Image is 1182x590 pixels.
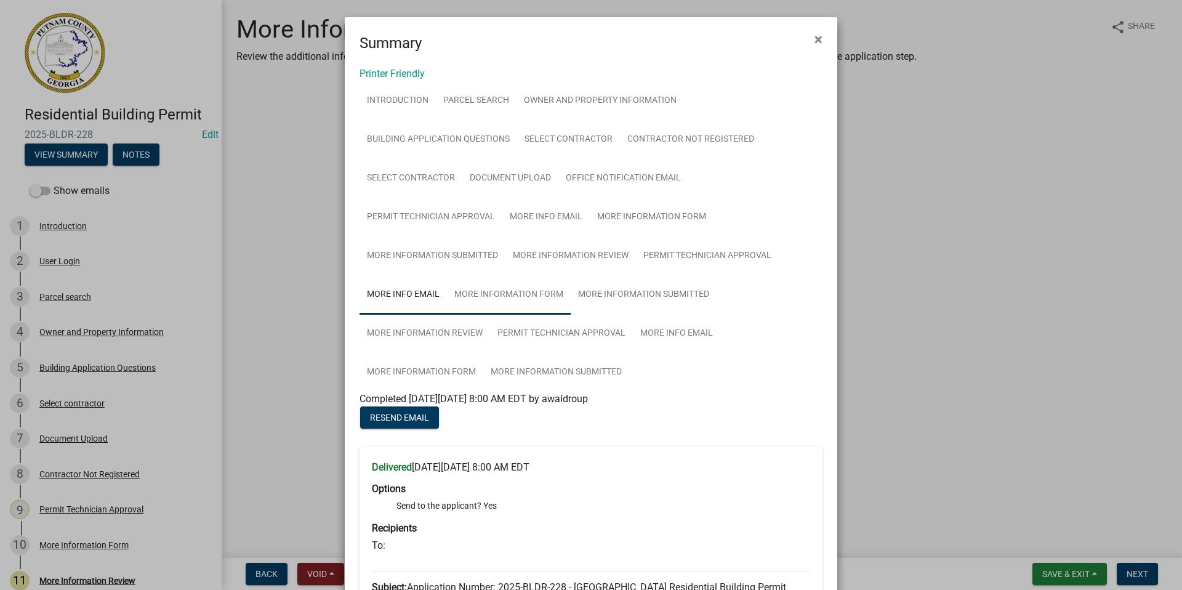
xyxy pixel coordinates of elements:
[636,236,779,276] a: Permit Technician Approval
[558,159,688,198] a: Office Notification Email
[372,483,406,495] strong: Options
[372,461,412,473] strong: Delivered
[814,31,822,48] span: ×
[490,314,633,354] a: Permit Technician Approval
[633,314,720,354] a: More Info Email
[447,275,571,315] a: More Information Form
[517,120,620,160] a: Select contractor
[360,120,517,160] a: Building Application Questions
[360,68,425,79] a: Printer Friendly
[372,539,810,551] h6: To:
[360,198,502,237] a: Permit Technician Approval
[360,393,588,405] span: Completed [DATE][DATE] 8:00 AM EDT by awaldroup
[462,159,558,198] a: Document Upload
[360,353,483,392] a: More Information Form
[571,275,717,315] a: More Information Submitted
[505,236,636,276] a: More Information Review
[360,32,422,54] h4: Summary
[436,81,517,121] a: Parcel search
[370,413,429,422] span: Resend Email
[360,81,436,121] a: Introduction
[360,314,490,354] a: More Information Review
[620,120,762,160] a: Contractor Not Registered
[360,275,447,315] a: More Info Email
[483,353,629,392] a: More Information Submitted
[805,22,832,57] button: Close
[396,499,810,512] li: Send to the applicant? Yes
[372,522,417,534] strong: Recipients
[372,461,810,473] h6: [DATE][DATE] 8:00 AM EDT
[502,198,590,237] a: More Info Email
[360,406,439,429] button: Resend Email
[360,236,505,276] a: More Information Submitted
[517,81,684,121] a: Owner and Property Information
[590,198,714,237] a: More Information Form
[360,159,462,198] a: Select contractor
